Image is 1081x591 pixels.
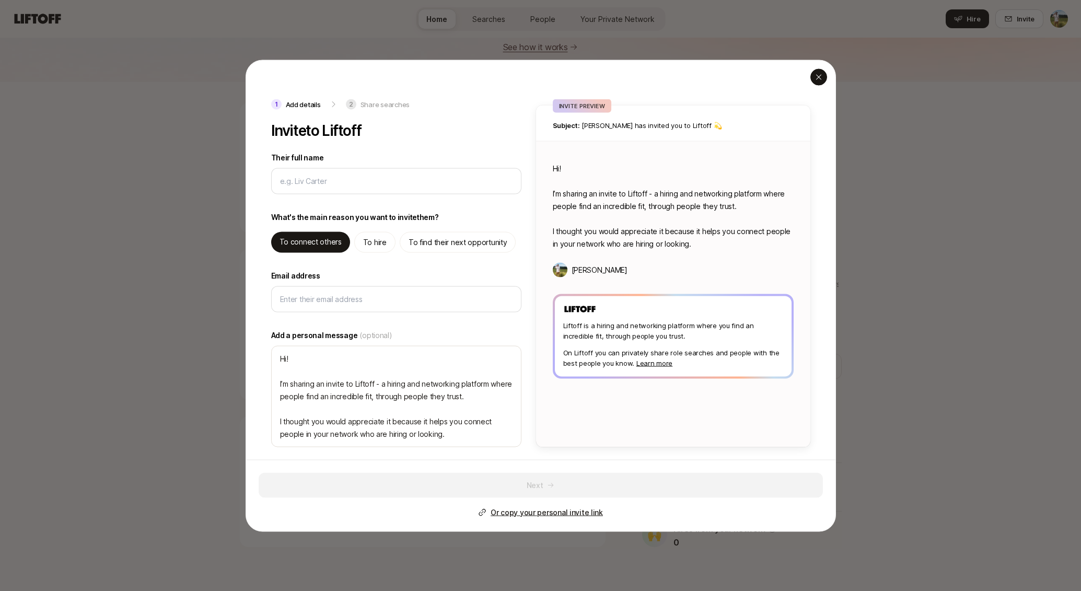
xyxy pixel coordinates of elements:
p: 1 [271,99,282,109]
p: Or copy your personal invite link [491,506,603,518]
p: Share searches [361,99,410,109]
p: [PERSON_NAME] [572,263,627,276]
p: On Liftoff you can privately share role searches and people with the best people you know. [563,347,783,368]
button: Or copy your personal invite link [478,506,603,518]
label: Add a personal message [271,329,521,341]
a: Learn more [636,359,672,367]
textarea: Hi! I’m sharing an invite to Liftoff - a hiring and networking platform where people find an incr... [271,345,521,447]
span: Subject: [553,121,580,129]
p: Liftoff is a hiring and networking platform where you find an incredible fit, through people you ... [563,320,783,341]
p: INVITE PREVIEW [559,101,605,110]
img: Tyler [553,262,567,277]
p: To hire [363,236,387,248]
img: Liftoff Logo [563,304,597,314]
p: Add details [286,99,321,109]
span: (optional) [359,329,392,341]
p: To find their next opportunity [409,236,507,248]
input: Enter their email address [280,293,513,305]
label: Their full name [271,151,521,164]
p: [PERSON_NAME] has invited you to Liftoff 💫 [553,120,794,130]
input: e.g. Liv Carter [280,175,513,187]
p: What's the main reason you want to invite them ? [271,211,439,223]
p: To connect others [280,235,342,248]
p: Invite to Liftoff [271,122,362,138]
label: Email address [271,269,521,282]
p: Hi! I’m sharing an invite to Liftoff - a hiring and networking platform where people find an incr... [553,162,794,250]
p: 2 [346,99,356,109]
